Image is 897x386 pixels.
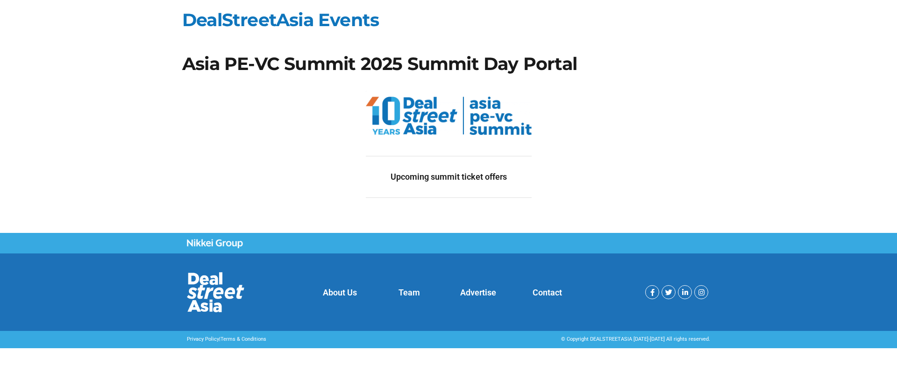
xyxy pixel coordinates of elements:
[323,288,357,297] a: About Us
[366,173,532,181] h2: Upcoming summit ticket offers
[182,9,379,31] a: DealStreetAsia Events
[399,288,420,297] a: Team
[182,55,715,73] h1: Asia PE-VC Summit 2025 Summit Day Portal
[460,288,496,297] a: Advertise
[453,336,710,344] div: © Copyright DEALSTREETASIA [DATE]-[DATE] All rights reserved.
[221,336,266,342] a: Terms & Conditions
[187,336,444,344] p: |
[187,239,243,248] img: Nikkei Group
[187,336,219,342] a: Privacy Policy
[533,288,562,297] a: Contact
